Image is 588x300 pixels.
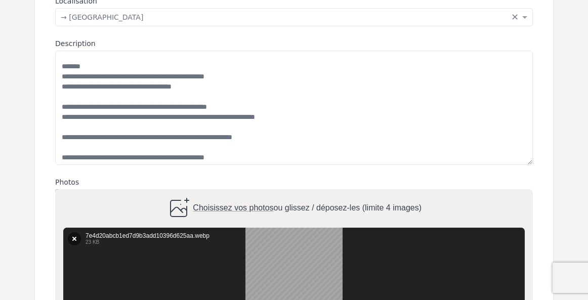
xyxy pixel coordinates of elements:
[55,38,533,49] label: Description
[55,177,533,187] label: Photos
[166,196,422,221] div: ou glissez / déposez-les (limite 4 images)
[193,204,273,212] span: Choisissez vos photos
[511,12,520,22] span: Clear all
